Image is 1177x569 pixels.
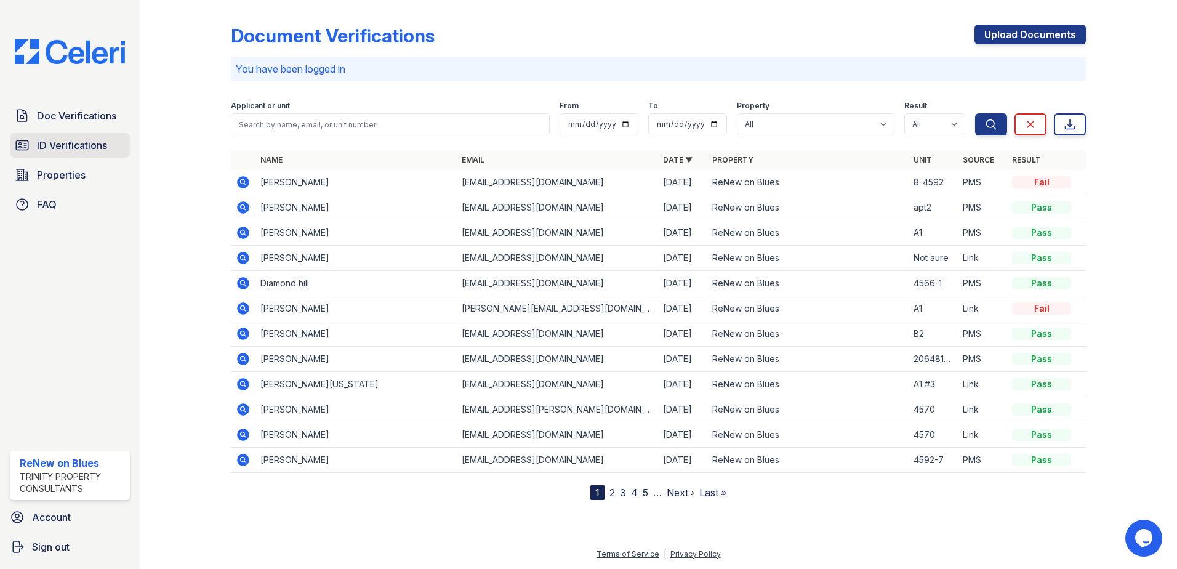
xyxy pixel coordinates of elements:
a: 3 [620,486,626,499]
td: ReNew on Blues [707,347,909,372]
td: PMS [958,170,1007,195]
td: ReNew on Blues [707,195,909,220]
a: Last » [699,486,726,499]
div: Pass [1012,429,1071,441]
td: [EMAIL_ADDRESS][DOMAIN_NAME] [457,321,658,347]
span: FAQ [37,197,57,212]
td: [DATE] [658,321,707,347]
div: Pass [1012,201,1071,214]
td: [DATE] [658,246,707,271]
td: 4592-7 [909,448,958,473]
td: [PERSON_NAME] [255,448,457,473]
td: A1 [909,296,958,321]
td: [EMAIL_ADDRESS][DOMAIN_NAME] [457,246,658,271]
td: A1 #3 [909,372,958,397]
a: Property [712,155,753,164]
span: … [653,485,662,500]
label: Result [904,101,927,111]
iframe: chat widget [1125,520,1165,557]
a: Upload Documents [974,25,1086,44]
a: Result [1012,155,1041,164]
a: 2 [609,486,615,499]
td: PMS [958,321,1007,347]
span: Properties [37,167,86,182]
td: ReNew on Blues [707,170,909,195]
td: Not aure [909,246,958,271]
td: Link [958,397,1007,422]
td: [PERSON_NAME][US_STATE] [255,372,457,397]
td: Diamond hill [255,271,457,296]
td: [EMAIL_ADDRESS][DOMAIN_NAME] [457,271,658,296]
div: Trinity Property Consultants [20,470,125,495]
div: Pass [1012,227,1071,239]
label: Property [737,101,769,111]
div: Pass [1012,353,1071,365]
td: [DATE] [658,296,707,321]
a: Unit [914,155,932,164]
p: You have been logged in [236,62,1081,76]
td: [DATE] [658,271,707,296]
td: apt2 [909,195,958,220]
td: [EMAIL_ADDRESS][DOMAIN_NAME] [457,220,658,246]
td: [DATE] [658,170,707,195]
a: Sign out [5,535,135,559]
div: 1 [590,485,605,500]
div: | [664,549,666,559]
div: Pass [1012,403,1071,416]
label: To [648,101,658,111]
div: ReNew on Blues [20,456,125,470]
td: [EMAIL_ADDRESS][PERSON_NAME][DOMAIN_NAME] [457,397,658,422]
td: PMS [958,448,1007,473]
a: Next › [667,486,694,499]
span: Doc Verifications [37,108,116,123]
td: [DATE] [658,195,707,220]
td: [PERSON_NAME] [255,220,457,246]
td: PMS [958,347,1007,372]
a: 5 [643,486,648,499]
td: [EMAIL_ADDRESS][DOMAIN_NAME] [457,448,658,473]
div: Fail [1012,302,1071,315]
td: [PERSON_NAME][EMAIL_ADDRESS][DOMAIN_NAME] [457,296,658,321]
td: ReNew on Blues [707,271,909,296]
td: 4570 [909,397,958,422]
span: ID Verifications [37,138,107,153]
a: Date ▼ [663,155,693,164]
a: Privacy Policy [670,549,721,559]
div: Pass [1012,328,1071,340]
td: 4566-1 [909,271,958,296]
td: [PERSON_NAME] [255,296,457,321]
a: Source [963,155,994,164]
a: FAQ [10,192,130,217]
label: From [560,101,579,111]
td: [PERSON_NAME] [255,321,457,347]
td: [EMAIL_ADDRESS][DOMAIN_NAME] [457,347,658,372]
td: [PERSON_NAME] [255,422,457,448]
td: [PERSON_NAME] [255,246,457,271]
a: Doc Verifications [10,103,130,128]
td: [EMAIL_ADDRESS][DOMAIN_NAME] [457,170,658,195]
div: Pass [1012,378,1071,390]
td: ReNew on Blues [707,422,909,448]
td: [DATE] [658,397,707,422]
img: CE_Logo_Blue-a8612792a0a2168367f1c8372b55b34899dd931a85d93a1a3d3e32e68fde9ad4.png [5,39,135,64]
div: Document Verifications [231,25,435,47]
td: ReNew on Blues [707,448,909,473]
div: Pass [1012,454,1071,466]
td: 20648193 [909,347,958,372]
td: [PERSON_NAME] [255,195,457,220]
td: [EMAIL_ADDRESS][DOMAIN_NAME] [457,422,658,448]
td: [PERSON_NAME] [255,170,457,195]
td: [DATE] [658,422,707,448]
td: [DATE] [658,448,707,473]
td: ReNew on Blues [707,397,909,422]
td: PMS [958,195,1007,220]
a: 4 [631,486,638,499]
a: ID Verifications [10,133,130,158]
div: Fail [1012,176,1071,188]
span: Sign out [32,539,70,554]
td: B2 [909,321,958,347]
input: Search by name, email, or unit number [231,113,550,135]
td: PMS [958,220,1007,246]
td: Link [958,246,1007,271]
